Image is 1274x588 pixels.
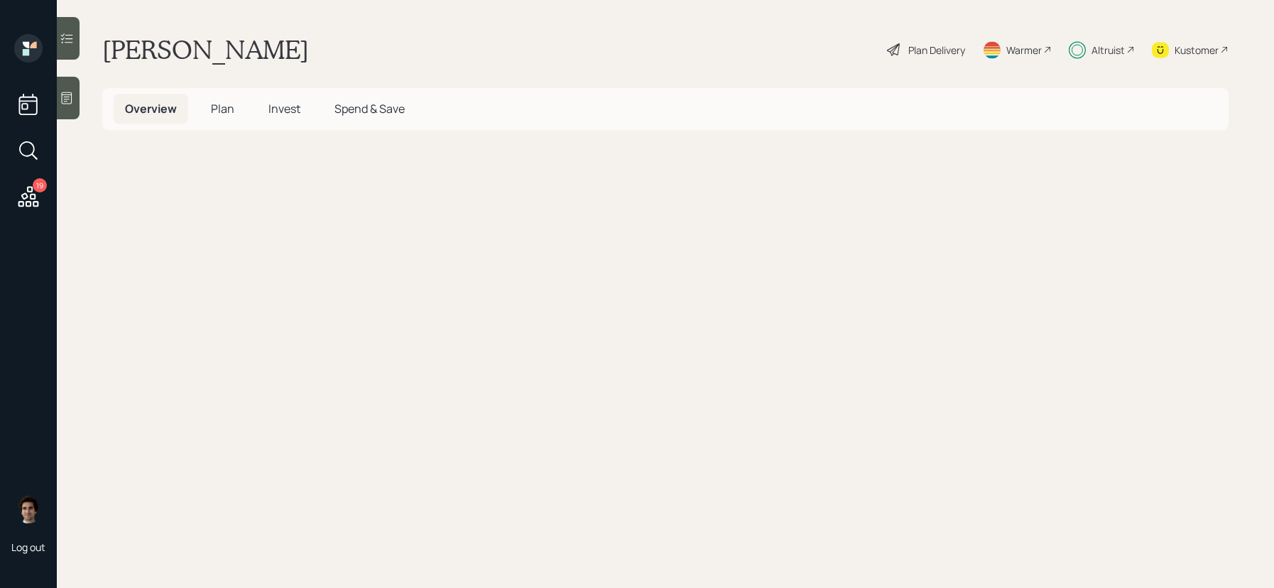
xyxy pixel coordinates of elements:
span: Spend & Save [334,101,405,116]
img: harrison-schaefer-headshot-2.png [14,495,43,523]
div: 19 [33,178,47,192]
div: Plan Delivery [908,43,965,58]
div: Altruist [1091,43,1125,58]
span: Invest [268,101,300,116]
div: Warmer [1006,43,1042,58]
div: Kustomer [1175,43,1219,58]
div: Log out [11,540,45,554]
span: Plan [211,101,234,116]
h1: [PERSON_NAME] [102,34,309,65]
span: Overview [125,101,177,116]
